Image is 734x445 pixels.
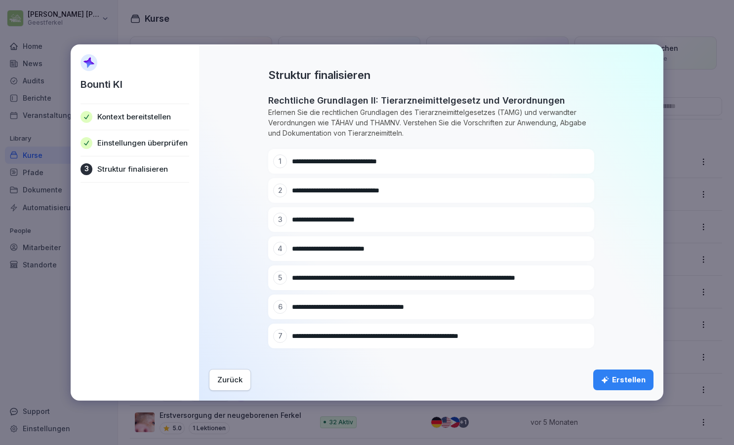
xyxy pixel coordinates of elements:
div: 5 [273,271,287,285]
p: Erlernen Sie die rechtlichen Grundlagen des Tierarzneimittelgesetzes (TAMG) und verwandter Verord... [268,107,594,138]
img: AI Sparkle [81,54,97,71]
div: Erstellen [601,374,646,385]
div: 3 [81,163,92,175]
p: Kontext bereitstellen [97,112,171,122]
h2: Struktur finalisieren [268,68,370,82]
div: 7 [273,329,287,343]
div: 3 [273,213,287,226]
p: Bounti KI [81,77,122,92]
div: 4 [273,242,287,256]
div: 1 [273,154,287,168]
div: 2 [273,184,287,197]
div: Zurück [217,374,243,385]
button: Erstellen [593,370,653,390]
button: Zurück [209,369,251,391]
div: 6 [273,300,287,314]
p: Einstellungen überprüfen [97,138,188,148]
h2: Rechtliche Grundlagen II: Tierarzneimittelgesetz und Verordnungen [268,94,594,107]
p: Struktur finalisieren [97,164,168,174]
